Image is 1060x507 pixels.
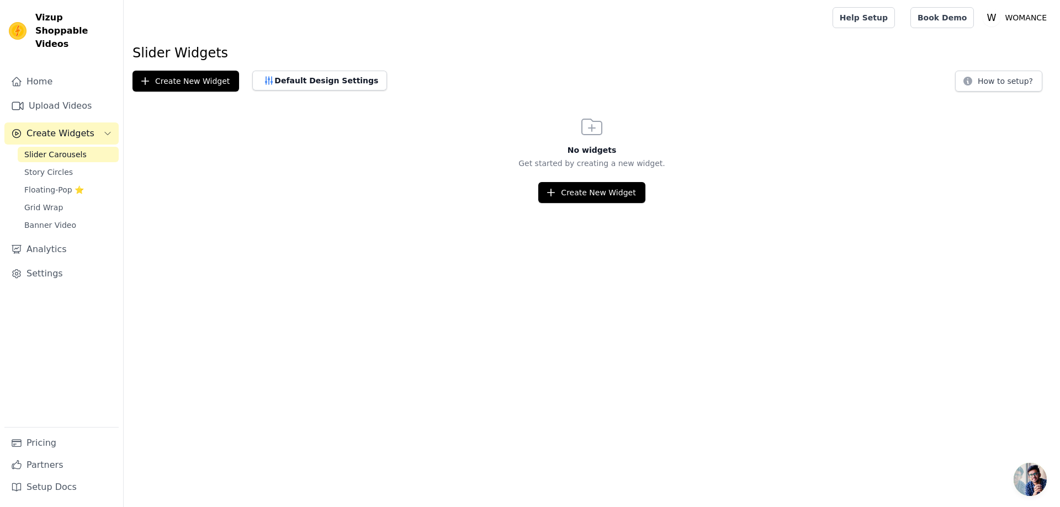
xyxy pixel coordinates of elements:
span: Create Widgets [26,127,94,140]
p: WOMANCE [1000,8,1051,28]
h1: Slider Widgets [132,44,1051,62]
h3: No widgets [124,145,1060,156]
span: Grid Wrap [24,202,63,213]
a: Pricing [4,432,119,454]
button: Create Widgets [4,122,119,145]
a: Book Demo [910,7,974,28]
a: Partners [4,454,119,476]
a: Grid Wrap [18,200,119,215]
img: Vizup [9,22,26,40]
span: Floating-Pop ⭐ [24,184,84,195]
text: W [987,12,997,23]
a: Help Setup [833,7,895,28]
button: Create New Widget [132,71,239,92]
a: Settings [4,263,119,285]
span: Story Circles [24,167,73,178]
p: Get started by creating a new widget. [124,158,1060,169]
span: Banner Video [24,220,76,231]
button: Create New Widget [538,182,645,203]
a: Banner Video [18,217,119,233]
a: Slider Carousels [18,147,119,162]
button: Default Design Settings [252,71,387,90]
a: Home [4,71,119,93]
a: Upload Videos [4,95,119,117]
a: Floating-Pop ⭐ [18,182,119,198]
a: Story Circles [18,164,119,180]
a: How to setup? [955,78,1042,89]
a: Setup Docs [4,476,119,498]
a: Open chat [1014,463,1047,496]
button: W WOMANCE [983,8,1051,28]
button: How to setup? [955,71,1042,92]
span: Vizup Shoppable Videos [35,11,114,51]
a: Analytics [4,238,119,260]
span: Slider Carousels [24,149,87,160]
